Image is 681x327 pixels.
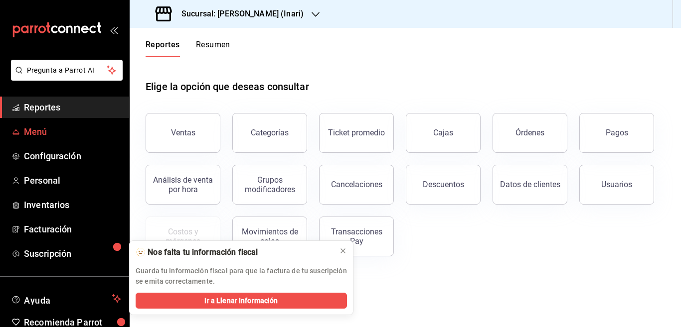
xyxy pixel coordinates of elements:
[232,113,307,153] button: Categorías
[146,113,220,153] button: Ventas
[24,101,121,114] span: Reportes
[24,293,108,305] span: Ayuda
[319,217,394,256] button: Transacciones Pay
[152,175,214,194] div: Análisis de venta por hora
[173,8,304,20] h3: Sucursal: [PERSON_NAME] (Inari)
[239,175,301,194] div: Grupos modificadores
[146,165,220,205] button: Análisis de venta por hora
[423,180,464,189] div: Descuentos
[24,125,121,138] span: Menú
[493,113,567,153] button: Órdenes
[146,40,180,57] button: Reportes
[7,72,123,83] a: Pregunta a Parrot AI
[232,217,307,256] button: Movimientos de cajas
[24,174,121,187] span: Personal
[328,128,385,137] div: Ticket promedio
[196,40,230,57] button: Resumen
[331,180,382,189] div: Cancelaciones
[24,222,121,236] span: Facturación
[433,128,453,137] div: Cajas
[515,128,544,137] div: Órdenes
[204,296,278,306] span: Ir a Llenar Información
[110,26,118,34] button: open_drawer_menu
[146,79,309,94] h1: Elige la opción que deseas consultar
[326,227,387,246] div: Transacciones Pay
[136,247,331,258] div: 🫥 Nos falta tu información fiscal
[24,198,121,212] span: Inventarios
[27,65,107,76] span: Pregunta a Parrot AI
[136,266,347,287] p: Guarda tu información fiscal para que la factura de tu suscripción se emita correctamente.
[319,165,394,205] button: Cancelaciones
[11,60,123,81] button: Pregunta a Parrot AI
[136,293,347,309] button: Ir a Llenar Información
[24,247,121,260] span: Suscripción
[579,165,654,205] button: Usuarios
[24,149,121,163] span: Configuración
[493,165,567,205] button: Datos de clientes
[406,165,481,205] button: Descuentos
[406,113,481,153] button: Cajas
[606,128,628,137] div: Pagos
[601,180,632,189] div: Usuarios
[232,165,307,205] button: Grupos modificadores
[152,227,214,246] div: Costos y márgenes
[319,113,394,153] button: Ticket promedio
[146,40,230,57] div: navigation tabs
[239,227,301,246] div: Movimientos de cajas
[146,217,220,256] button: Contrata inventarios para ver este reporte
[500,180,560,189] div: Datos de clientes
[579,113,654,153] button: Pagos
[251,128,289,137] div: Categorías
[171,128,195,137] div: Ventas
